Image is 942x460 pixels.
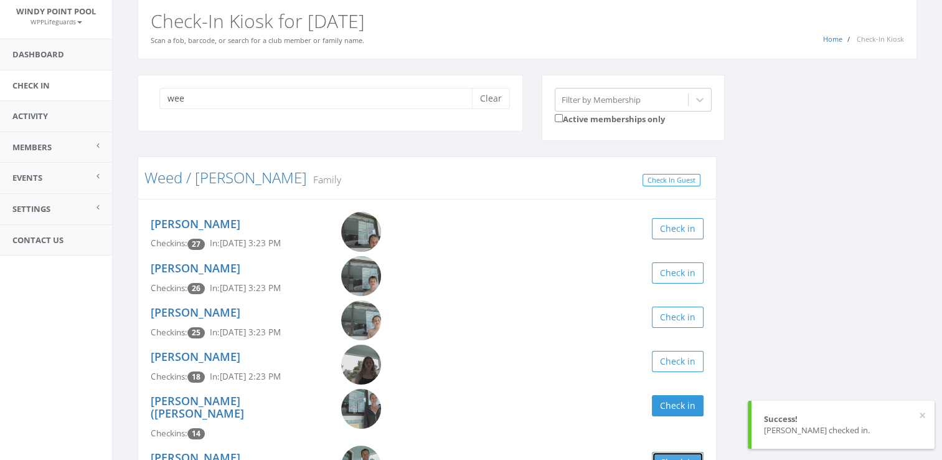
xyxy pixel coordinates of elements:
div: Filter by Membership [562,93,641,105]
small: Scan a fob, barcode, or search for a club member or family name. [151,36,364,45]
a: [PERSON_NAME] [151,261,240,276]
a: Home [823,34,842,44]
span: Windy Point Pool [16,6,96,17]
span: Checkins: [151,428,187,439]
img: Kathryn_Katy_Tackett.png [341,389,381,429]
div: [PERSON_NAME] checked in. [764,424,922,436]
span: Checkin count [187,283,205,294]
span: Checkin count [187,428,205,439]
button: Check in [652,307,704,328]
img: Molly_Tackett.png [341,345,381,385]
a: [PERSON_NAME] [151,349,240,364]
span: In: [DATE] 2:23 PM [210,371,281,382]
span: Checkin count [187,327,205,338]
img: Leon_Tackett.png [341,300,381,340]
span: In: [DATE] 3:23 PM [210,327,281,338]
span: Checkins: [151,327,187,338]
a: WPPLifeguards [31,16,82,27]
img: Connor_Weed.png [341,212,381,252]
span: In: [DATE] 3:23 PM [210,237,281,249]
button: Check in [652,395,704,416]
button: Clear [472,88,510,109]
small: Family [307,173,341,186]
a: Check In Guest [643,174,700,187]
span: Events [12,172,42,183]
a: [PERSON_NAME] ([PERSON_NAME] [151,393,244,421]
button: Check in [652,262,704,284]
span: Members [12,141,52,153]
button: Check in [652,218,704,239]
input: Active memberships only [555,114,563,122]
button: Check in [652,351,704,372]
h2: Check-In Kiosk for [DATE] [151,11,904,31]
span: Contact Us [12,234,64,246]
a: Weed / [PERSON_NAME] [144,167,307,188]
span: Checkins: [151,371,187,382]
a: [PERSON_NAME] [151,216,240,231]
span: Checkin count [187,371,205,383]
div: Success! [764,413,922,425]
span: Checkins: [151,237,187,249]
span: Checkins: [151,282,187,294]
span: Settings [12,203,50,214]
span: In: [DATE] 3:23 PM [210,282,281,294]
small: WPPLifeguards [31,17,82,26]
span: Check-In Kiosk [857,34,904,44]
a: [PERSON_NAME] [151,305,240,320]
img: Max_Weed.png [341,256,381,296]
span: Checkin count [187,239,205,250]
label: Active memberships only [555,112,665,125]
input: Search a name to check in [159,88,481,109]
button: × [919,410,926,422]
